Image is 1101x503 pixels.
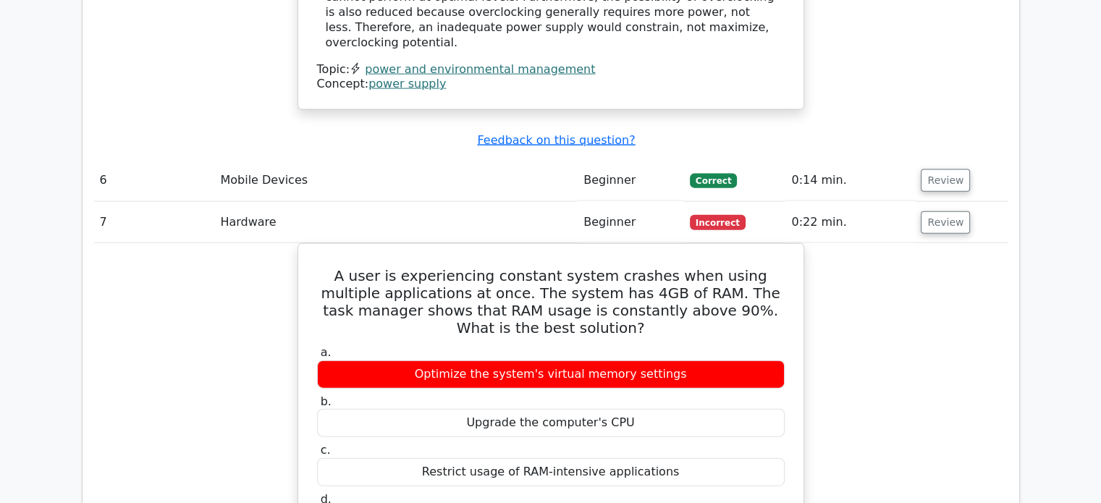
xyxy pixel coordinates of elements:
[921,211,970,234] button: Review
[578,202,684,243] td: Beginner
[94,160,215,201] td: 6
[921,169,970,192] button: Review
[317,409,785,437] div: Upgrade the computer's CPU
[785,202,915,243] td: 0:22 min.
[317,458,785,486] div: Restrict usage of RAM-intensive applications
[321,345,332,359] span: a.
[321,394,332,408] span: b.
[368,77,446,90] a: power supply
[321,443,331,457] span: c.
[317,77,785,92] div: Concept:
[477,133,635,147] a: Feedback on this question?
[690,174,737,188] span: Correct
[578,160,684,201] td: Beginner
[317,360,785,389] div: Optimize the system's virtual memory settings
[214,160,578,201] td: Mobile Devices
[94,202,215,243] td: 7
[690,215,746,229] span: Incorrect
[214,202,578,243] td: Hardware
[785,160,915,201] td: 0:14 min.
[317,62,785,77] div: Topic:
[365,62,595,76] a: power and environmental management
[316,267,786,337] h5: A user is experiencing constant system crashes when using multiple applications at once. The syst...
